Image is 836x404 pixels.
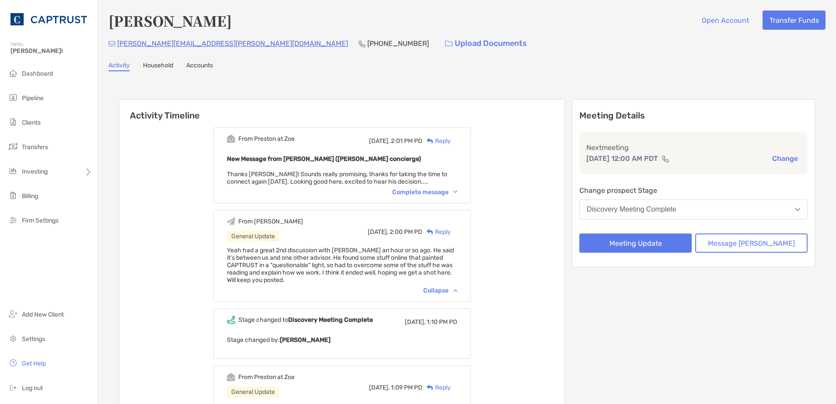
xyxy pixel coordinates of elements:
span: [DATE], [368,228,388,236]
p: Meeting Details [579,110,808,121]
p: Change prospect Stage [579,185,808,196]
img: Event icon [227,135,235,143]
span: 1:10 PM PD [427,318,457,326]
p: Next meeting [586,142,801,153]
b: [PERSON_NAME] [280,336,331,344]
span: Firm Settings [22,217,59,224]
img: Chevron icon [453,289,457,292]
img: Event icon [227,373,235,381]
img: billing icon [8,190,18,201]
div: Complete message [392,188,457,196]
img: Open dropdown arrow [795,208,800,211]
img: communication type [662,155,669,162]
div: Reply [422,227,451,237]
div: From Preston at Zoe [238,135,295,143]
span: Investing [22,168,48,175]
a: Accounts [186,62,213,71]
span: [PERSON_NAME]! [10,47,92,55]
h4: [PERSON_NAME] [108,10,232,31]
h6: Activity Timeline [119,100,564,121]
span: Billing [22,192,38,200]
button: Message [PERSON_NAME] [695,233,808,253]
img: logout icon [8,382,18,393]
span: 2:00 PM PD [390,228,422,236]
span: Settings [22,335,45,343]
img: Event icon [227,217,235,226]
img: firm-settings icon [8,215,18,225]
img: Reply icon [427,385,433,390]
span: Yeah had a great 2nd discussion with [PERSON_NAME] an hour or so ago. He said it's between us and... [227,247,454,284]
b: New Message from [PERSON_NAME] ([PERSON_NAME] concierge) [227,155,421,163]
b: Discovery Meeting Complete [288,316,373,324]
span: Transfers [22,143,48,151]
img: add_new_client icon [8,309,18,319]
img: Email Icon [108,41,115,46]
span: Clients [22,119,41,126]
div: From [PERSON_NAME] [238,218,303,225]
span: [DATE], [405,318,425,326]
div: Reply [422,383,451,392]
span: Pipeline [22,94,44,102]
button: Change [770,154,801,163]
button: Discovery Meeting Complete [579,199,808,219]
button: Transfer Funds [763,10,826,30]
div: From Preston at Zoe [238,373,295,381]
img: transfers icon [8,141,18,152]
span: Dashboard [22,70,53,77]
p: [PHONE_NUMBER] [367,38,429,49]
img: Reply icon [427,138,433,144]
img: get-help icon [8,358,18,368]
a: Upload Documents [439,34,533,53]
img: dashboard icon [8,68,18,78]
p: [PERSON_NAME][EMAIL_ADDRESS][PERSON_NAME][DOMAIN_NAME] [117,38,348,49]
span: Get Help [22,360,46,367]
img: clients icon [8,117,18,127]
div: Reply [422,136,451,146]
button: Open Account [695,10,756,30]
p: [DATE] 12:00 AM PDT [586,153,658,164]
img: Event icon [227,316,235,324]
img: pipeline icon [8,92,18,103]
img: settings icon [8,333,18,344]
span: 2:01 PM PD [391,137,422,145]
a: Household [143,62,173,71]
div: General Update [227,231,279,242]
span: Thanks [PERSON_NAME]! Sounds really promising, thanks for taking the time to connect again [DATE]... [227,171,447,185]
span: [DATE], [369,137,390,145]
span: Log out [22,384,43,392]
span: Add New Client [22,311,64,318]
a: Activity [108,62,130,71]
img: Phone Icon [359,40,366,47]
img: Reply icon [427,229,433,235]
span: [DATE], [369,384,390,391]
img: Chevron icon [453,191,457,193]
span: 1:09 PM PD [391,384,422,391]
img: button icon [445,41,453,47]
div: Stage changed to [238,316,373,324]
div: Collapse [423,287,457,294]
p: Stage changed by: [227,334,457,345]
div: Discovery Meeting Complete [587,205,676,213]
div: General Update [227,387,279,397]
img: CAPTRUST Logo [10,3,87,35]
button: Meeting Update [579,233,692,253]
img: investing icon [8,166,18,176]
